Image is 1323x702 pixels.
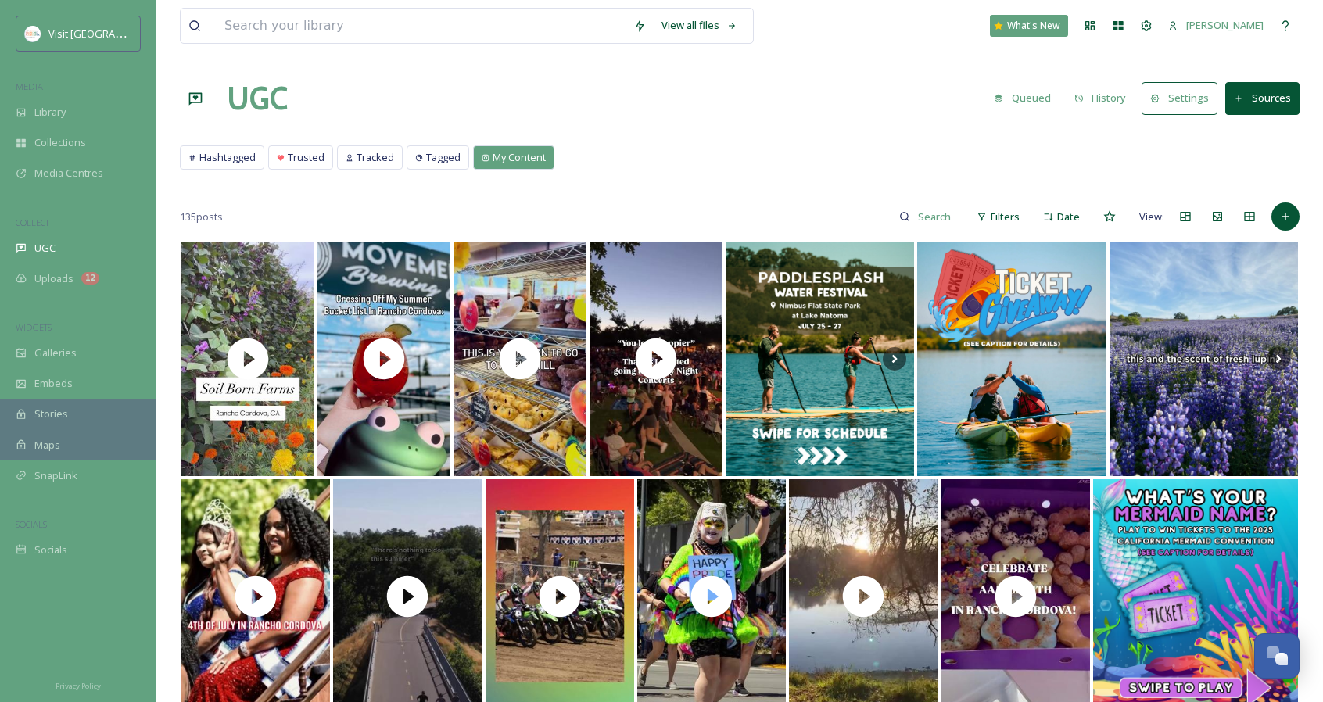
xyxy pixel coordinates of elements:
span: 135 posts [180,210,223,224]
span: SnapLink [34,468,77,483]
span: Tagged [426,150,461,165]
img: This and a summer in Rancho Cordova!☀️ Today is Rancho Cordova’s 22nd birthday! There is so much ... [1110,242,1298,476]
img: thumbnail [450,242,590,476]
a: History [1067,83,1142,113]
span: My Content [493,150,546,165]
div: 12 [81,272,99,285]
input: Search [910,201,961,232]
span: Collections [34,135,86,150]
button: Settings [1142,82,1217,114]
span: Embeds [34,376,73,391]
button: Open Chat [1254,633,1300,679]
span: COLLECT [16,217,49,228]
span: Visit [GEOGRAPHIC_DATA][PERSON_NAME] [48,26,247,41]
a: Settings [1142,82,1225,114]
span: Galleries [34,346,77,360]
button: History [1067,83,1135,113]
span: Socials [34,543,67,557]
a: Queued [986,83,1067,113]
span: UGC [34,241,56,256]
span: Tracked [357,150,394,165]
img: 📢 Kayaking Class GIVEAWAY 📢 Win seats for you and a friend to the “Basics of Kayaking 101” beginn... [917,242,1106,476]
span: View: [1139,210,1164,224]
input: Search your library [217,9,626,43]
span: Uploads [34,271,73,286]
span: [PERSON_NAME] [1186,18,1264,32]
span: Stories [34,407,68,421]
a: View all files [654,10,745,41]
span: WIDGETS [16,321,52,333]
span: Maps [34,438,60,453]
span: Hashtagged [199,150,256,165]
a: Privacy Policy [56,675,101,694]
span: Library [34,105,66,120]
button: Queued [986,83,1059,113]
img: thumbnail [177,242,318,476]
img: See you at Paddlesplash this weekend! 💧 📍 Nimbus Flat State Recreation Area 📅 Friday, July 25 – S... [726,242,914,476]
button: Sources [1225,82,1300,114]
a: [PERSON_NAME] [1160,10,1271,41]
span: Privacy Policy [56,681,101,691]
span: Filters [991,210,1020,224]
a: What's New [990,15,1068,37]
span: Date [1057,210,1080,224]
span: MEDIA [16,81,43,92]
a: UGC [227,75,288,122]
span: SOCIALS [16,518,47,530]
img: images.png [25,26,41,41]
img: thumbnail [586,242,726,476]
span: Media Centres [34,166,103,181]
span: Trusted [288,150,324,165]
img: thumbnail [314,242,454,476]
